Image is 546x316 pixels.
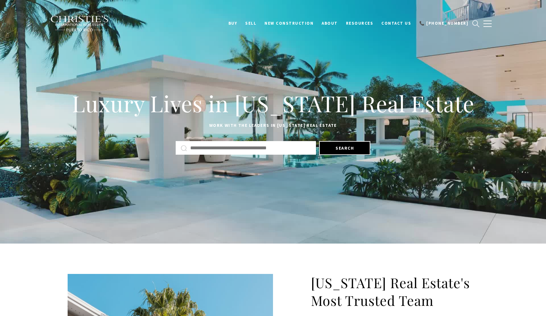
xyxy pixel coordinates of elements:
h1: Luxury Lives in [US_STATE] Real Estate [68,90,478,117]
img: Christie's International Real Estate black text logo [50,15,109,32]
a: BUY [224,17,241,29]
a: Resources [342,17,378,29]
a: 📞 [PHONE_NUMBER] [415,17,472,29]
button: Search [319,141,370,155]
span: 📞 [PHONE_NUMBER] [419,21,468,26]
p: Work with the leaders in [US_STATE] Real Estate [68,122,478,129]
a: SELL [241,17,260,29]
span: Contact Us [381,21,411,26]
h2: [US_STATE] Real Estate's Most Trusted Team [311,274,478,309]
a: About [318,17,342,29]
span: New Construction [264,21,313,26]
a: New Construction [260,17,318,29]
